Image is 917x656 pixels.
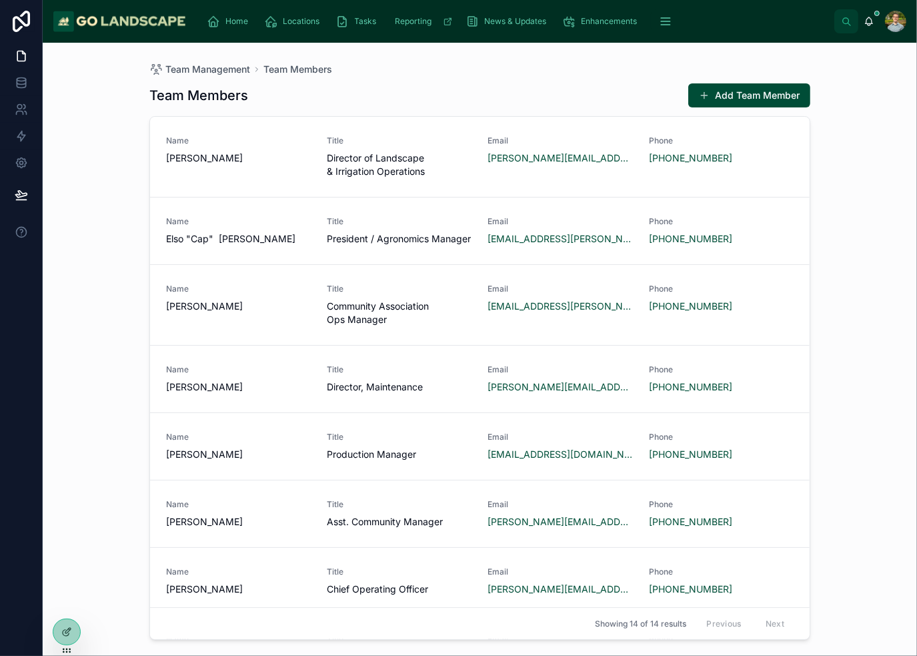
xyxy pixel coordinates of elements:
div: scrollable content [197,7,834,36]
a: Name[PERSON_NAME]TitleDirector, MaintenanceEmail[PERSON_NAME][EMAIL_ADDRESS][DOMAIN_NAME]Phone[PH... [150,345,810,412]
span: Phone [649,135,794,146]
span: Elso "Cap" [PERSON_NAME] [166,232,311,246]
span: Tasks [355,16,377,27]
a: [PERSON_NAME][EMAIL_ADDRESS][DOMAIN_NAME] [488,380,633,394]
span: Email [488,567,633,577]
span: Title [327,284,472,294]
a: News & Updates [462,9,556,33]
a: [PHONE_NUMBER] [649,380,732,394]
a: Name[PERSON_NAME]TitleDirector of Landscape & Irrigation OperationsEmail[PERSON_NAME][EMAIL_ADDRE... [150,117,810,197]
a: Tasks [332,9,386,33]
a: NameElso "Cap" [PERSON_NAME]TitlePresident / Agronomics ManagerEmail[EMAIL_ADDRESS][PERSON_NAME][... [150,197,810,264]
span: Title [327,567,472,577]
a: [PERSON_NAME][EMAIL_ADDRESS][DOMAIN_NAME] [488,583,633,596]
span: Name [166,216,311,227]
a: [PHONE_NUMBER] [649,448,732,461]
span: Name [166,499,311,510]
span: Enhancements [582,16,638,27]
span: Phone [649,364,794,375]
span: Phone [649,567,794,577]
span: Title [327,135,472,146]
span: Reporting [395,16,432,27]
a: Name[PERSON_NAME]TitleProduction ManagerEmail[EMAIL_ADDRESS][DOMAIN_NAME]Phone[PHONE_NUMBER] [150,412,810,480]
button: Add Team Member [688,83,810,107]
span: Team Management [165,63,250,76]
a: [EMAIL_ADDRESS][PERSON_NAME][DOMAIN_NAME] [488,300,633,313]
a: [PERSON_NAME][EMAIL_ADDRESS][PERSON_NAME][DOMAIN_NAME] [488,515,633,529]
a: [EMAIL_ADDRESS][PERSON_NAME][DOMAIN_NAME] [488,232,633,246]
span: Name [166,567,311,577]
span: News & Updates [485,16,547,27]
a: [PHONE_NUMBER] [649,583,732,596]
a: [PHONE_NUMBER] [649,232,732,246]
a: Team Management [149,63,250,76]
span: Director of Landscape & Irrigation Operations [327,151,472,178]
span: [PERSON_NAME] [166,151,311,165]
span: Phone [649,284,794,294]
a: Team Members [263,63,332,76]
a: Reporting [389,9,460,33]
a: Name[PERSON_NAME]TitleCommunity Association Ops ManagerEmail[EMAIL_ADDRESS][PERSON_NAME][DOMAIN_N... [150,264,810,345]
span: Asst. Community Manager [327,515,472,529]
a: Name[PERSON_NAME]TitleAsst. Community ManagerEmail[PERSON_NAME][EMAIL_ADDRESS][PERSON_NAME][DOMAI... [150,480,810,547]
span: Name [166,432,311,442]
span: Name [166,284,311,294]
a: [PHONE_NUMBER] [649,300,732,313]
h1: Team Members [149,86,248,105]
span: [PERSON_NAME] [166,380,311,394]
span: Showing 14 of 14 results [595,619,686,629]
span: Email [488,499,633,510]
span: Email [488,216,633,227]
span: Phone [649,499,794,510]
span: Name [166,364,311,375]
span: [PERSON_NAME] [166,300,311,313]
a: [PHONE_NUMBER] [649,151,732,165]
span: Title [327,499,472,510]
span: Phone [649,432,794,442]
span: Community Association Ops Manager [327,300,472,326]
span: Home [226,16,249,27]
span: Locations [283,16,320,27]
span: Title [327,216,472,227]
span: Production Manager [327,448,472,461]
span: Title [327,432,472,442]
a: [PERSON_NAME][EMAIL_ADDRESS][DOMAIN_NAME] [488,151,633,165]
span: Email [488,432,633,442]
a: Name[PERSON_NAME]TitleChief Operating OfficerEmail[PERSON_NAME][EMAIL_ADDRESS][DOMAIN_NAME]Phone[... [150,547,810,615]
img: App logo [53,11,186,32]
span: Title [327,364,472,375]
a: Enhancements [559,9,647,33]
a: [EMAIL_ADDRESS][DOMAIN_NAME] [488,448,633,461]
a: [PHONE_NUMBER] [649,515,732,529]
span: President / Agronomics Manager [327,232,472,246]
span: Email [488,135,633,146]
span: [PERSON_NAME] [166,515,311,529]
span: Email [488,284,633,294]
a: Locations [261,9,329,33]
span: [PERSON_NAME] [166,448,311,461]
span: Chief Operating Officer [327,583,472,596]
a: Home [203,9,258,33]
span: Phone [649,216,794,227]
span: [PERSON_NAME] [166,583,311,596]
span: Email [488,364,633,375]
span: Director, Maintenance [327,380,472,394]
span: Name [166,135,311,146]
